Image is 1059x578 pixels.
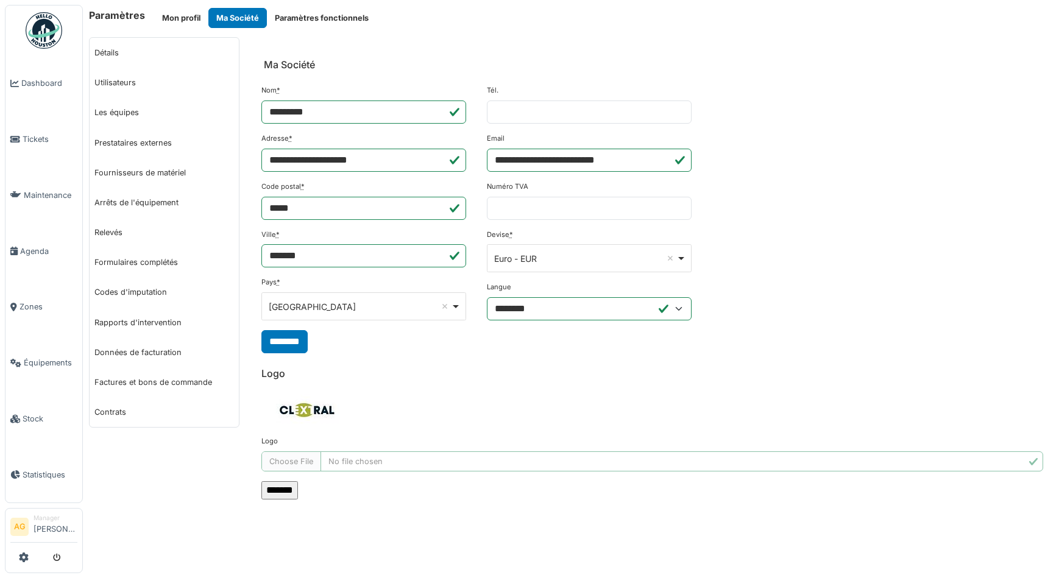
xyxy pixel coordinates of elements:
[90,128,239,158] a: Prestataires externes
[90,367,239,397] a: Factures et bons de commande
[276,230,280,239] abbr: Requis
[487,85,498,96] label: Tél.
[487,230,513,240] label: Devise
[261,368,1043,379] h6: Logo
[10,518,29,536] li: AG
[301,182,305,191] abbr: Requis
[487,182,528,192] label: Numéro TVA
[26,12,62,49] img: Badge_color-CXgf-gQk.svg
[34,513,77,540] li: [PERSON_NAME]
[439,300,451,312] button: Remove item: 'FR'
[90,158,239,188] a: Fournisseurs de matériel
[90,38,239,68] a: Détails
[267,8,377,28] button: Paramètres fonctionnels
[509,230,513,239] abbr: Requis
[261,277,280,287] label: Pays
[5,446,82,502] a: Statistiques
[10,513,77,543] a: AG Manager[PERSON_NAME]
[23,413,77,425] span: Stock
[264,59,315,71] h6: Ma Société
[24,357,77,368] span: Équipements
[90,397,239,427] a: Contrats
[261,85,280,96] label: Nom
[261,182,305,192] label: Code postal
[261,384,353,436] img: gy3b6a1qaq6m2letfigx82gtqx2y
[34,513,77,523] div: Manager
[289,134,292,143] abbr: Requis
[5,279,82,335] a: Zones
[494,252,676,265] div: Euro - EUR
[664,252,676,264] button: Remove item: 'EUR'
[5,391,82,447] a: Stock
[90,188,239,217] a: Arrêts de l'équipement
[277,278,280,286] abbr: Requis
[19,301,77,312] span: Zones
[5,335,82,391] a: Équipements
[261,230,280,240] label: Ville
[90,217,239,247] a: Relevés
[24,189,77,201] span: Maintenance
[5,223,82,279] a: Agenda
[269,300,451,313] div: [GEOGRAPHIC_DATA]
[261,133,292,144] label: Adresse
[89,10,145,21] h6: Paramètres
[154,8,208,28] button: Mon profil
[90,68,239,97] a: Utilisateurs
[90,277,239,307] a: Codes d'imputation
[5,111,82,167] a: Tickets
[90,337,239,367] a: Données de facturation
[261,436,278,446] label: Logo
[487,282,511,292] label: Langue
[21,77,77,89] span: Dashboard
[208,8,267,28] button: Ma Société
[90,97,239,127] a: Les équipes
[5,167,82,224] a: Maintenance
[23,133,77,145] span: Tickets
[5,55,82,111] a: Dashboard
[90,247,239,277] a: Formulaires complétés
[277,86,280,94] abbr: Requis
[487,133,505,144] label: Email
[20,245,77,257] span: Agenda
[90,308,239,337] a: Rapports d'intervention
[23,469,77,481] span: Statistiques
